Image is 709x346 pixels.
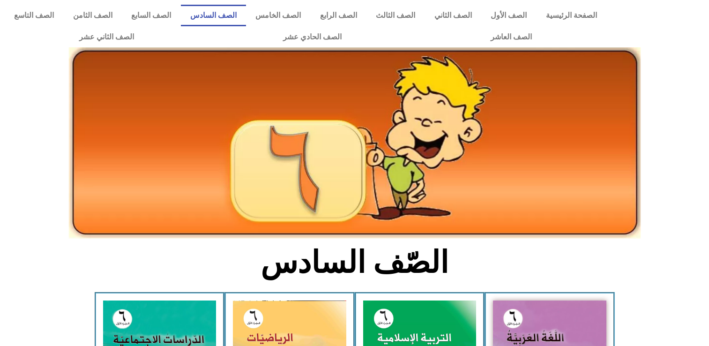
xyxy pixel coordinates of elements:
[425,5,482,26] a: الصف الثاني
[181,5,246,26] a: الصف السادس
[246,5,311,26] a: الصف الخامس
[122,5,181,26] a: الصف السابع
[537,5,607,26] a: الصفحة الرئيسية
[5,26,209,48] a: الصف الثاني عشر
[209,26,416,48] a: الصف الحادي عشر
[416,26,606,48] a: الصف العاشر
[64,5,122,26] a: الصف الثامن
[366,5,425,26] a: الصف الثالث
[311,5,367,26] a: الصف الرابع
[481,5,537,26] a: الصف الأول
[200,244,509,281] h2: الصّف السادس
[5,5,64,26] a: الصف التاسع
